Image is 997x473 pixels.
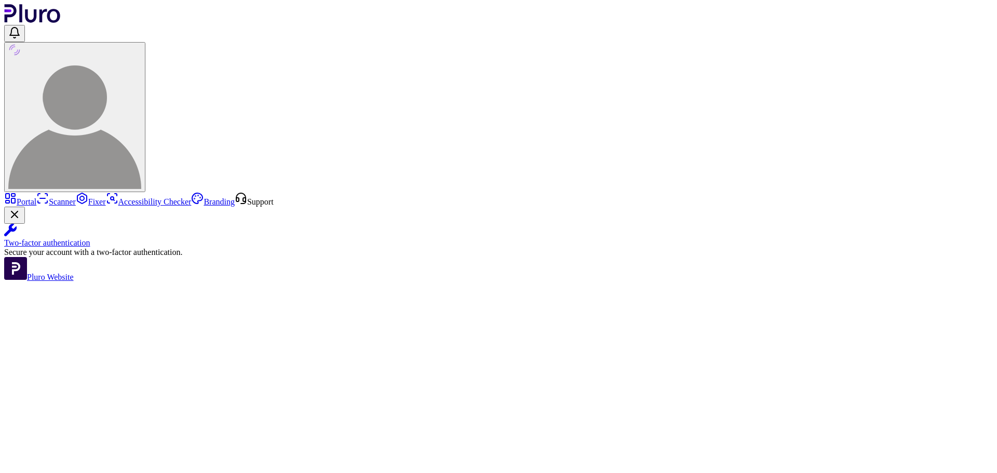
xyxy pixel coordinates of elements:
[4,42,145,192] button: User avatar
[4,197,36,206] a: Portal
[4,273,74,281] a: Open Pluro Website
[106,197,192,206] a: Accessibility Checker
[4,25,25,42] button: Open notifications, you have undefined new notifications
[191,197,235,206] a: Branding
[4,16,61,24] a: Logo
[4,224,993,248] a: Two-factor authentication
[8,56,141,189] img: User avatar
[4,248,993,257] div: Secure your account with a two-factor authentication.
[4,192,993,282] aside: Sidebar menu
[4,207,25,224] button: Close Two-factor authentication notification
[4,238,993,248] div: Two-factor authentication
[36,197,76,206] a: Scanner
[76,197,106,206] a: Fixer
[235,197,274,206] a: Open Support screen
